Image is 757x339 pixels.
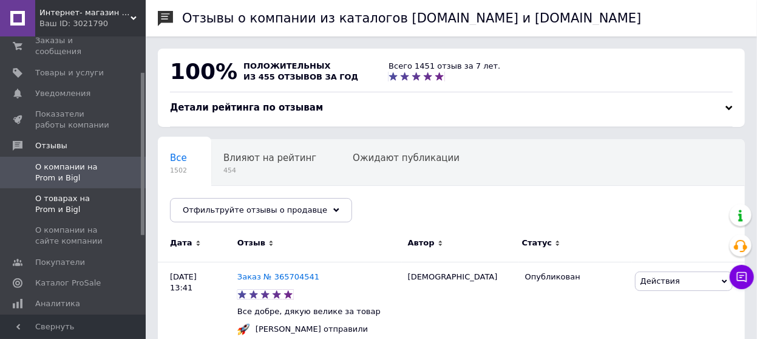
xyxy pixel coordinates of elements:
[730,265,754,289] button: Чат с покупателем
[39,18,146,29] div: Ваш ID: 3021790
[522,238,552,248] span: Статус
[237,272,319,281] a: Заказ № 365704541
[223,152,316,163] span: Влияют на рейтинг
[35,225,112,247] span: О компании на сайте компании
[640,276,680,286] span: Действия
[223,166,316,175] span: 454
[35,88,90,99] span: Уведомления
[35,35,112,57] span: Заказы и сообщения
[183,205,327,214] span: Отфильтруйте отзывы о продавце
[35,140,67,151] span: Отзывы
[35,109,112,131] span: Показатели работы компании
[525,272,626,282] div: Опубликован
[170,102,323,113] span: Детали рейтинга по отзывам
[237,306,402,317] p: Все добре, дякую велике за товар
[182,11,642,26] h1: Отзывы о компании из каталогов [DOMAIN_NAME] и [DOMAIN_NAME]
[243,72,358,81] span: из 455 отзывов за год
[35,193,112,215] span: О товарах на Prom и Bigl
[170,199,302,210] span: Опубликованы без комме...
[170,101,733,114] div: Детали рейтинга по отзывам
[35,298,80,309] span: Аналитика
[237,323,250,335] img: :rocket:
[389,61,500,72] div: Всего 1451 отзыв за 7 лет.
[170,238,192,248] span: Дата
[253,324,371,335] div: [PERSON_NAME] отправили
[408,238,435,248] span: Автор
[243,61,330,70] span: положительных
[39,7,131,18] span: Интернет- магазин Райский Садочек
[35,257,85,268] span: Покупатели
[35,67,104,78] span: Товары и услуги
[35,162,112,183] span: О компании на Prom и Bigl
[170,166,187,175] span: 1502
[170,59,237,84] span: 100%
[237,238,265,248] span: Отзыв
[158,186,326,232] div: Опубликованы без комментария
[170,152,187,163] span: Все
[353,152,460,163] span: Ожидают публикации
[35,278,101,289] span: Каталог ProSale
